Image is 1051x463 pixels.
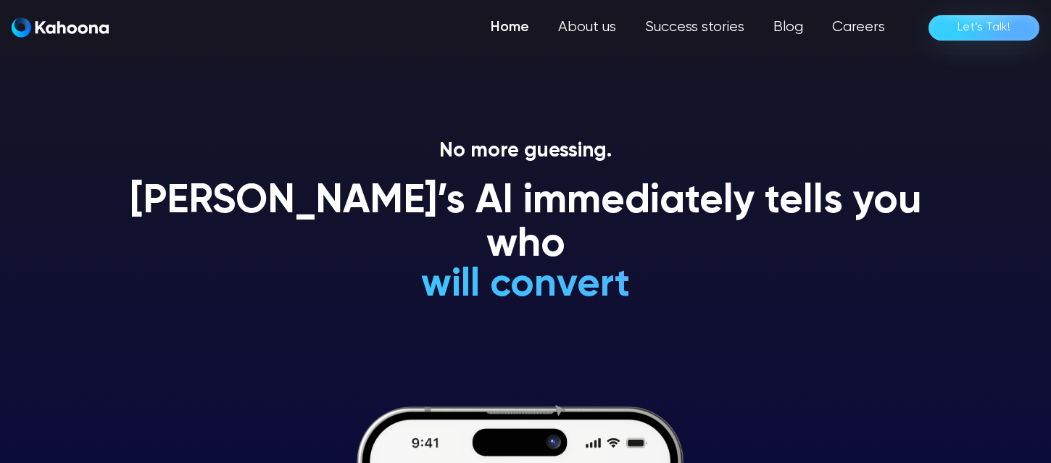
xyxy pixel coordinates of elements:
[631,13,759,42] a: Success stories
[112,180,939,267] h1: [PERSON_NAME]’s AI immediately tells you who
[312,264,739,306] h1: will convert
[929,15,1039,41] a: Let’s Talk!
[957,16,1010,39] div: Let’s Talk!
[544,13,631,42] a: About us
[818,13,900,42] a: Careers
[759,13,818,42] a: Blog
[112,139,939,164] p: No more guessing.
[476,13,544,42] a: Home
[12,17,109,38] a: home
[12,17,109,38] img: Kahoona logo white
